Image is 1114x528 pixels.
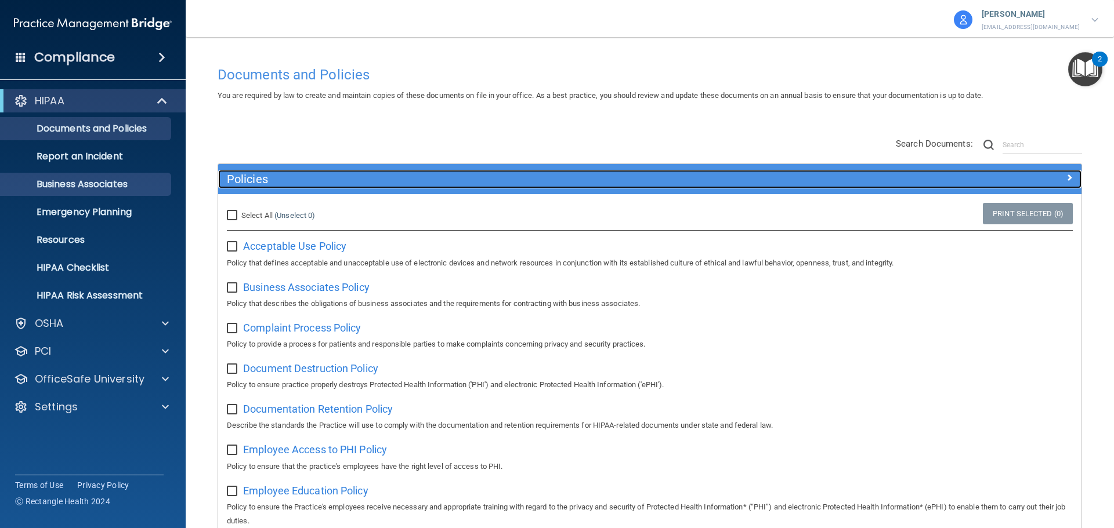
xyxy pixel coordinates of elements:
[274,211,315,220] a: (Unselect 0)
[227,418,1073,432] p: Describe the standards the Practice will use to comply with the documentation and retention requi...
[8,262,166,274] p: HIPAA Checklist
[77,479,129,491] a: Privacy Policy
[8,123,166,134] p: Documents and Policies
[227,378,1073,392] p: Policy to ensure practice properly destroys Protected Health Information ('PHI') and electronic P...
[35,372,144,386] p: OfficeSafe University
[243,485,368,497] span: Employee Education Policy
[983,203,1073,224] a: Print Selected (0)
[227,173,857,185] h5: Policies
[227,211,240,220] input: Select All (Unselect 0)
[14,344,169,358] a: PCI
[954,10,972,29] img: avatar.17b06cb7.svg
[227,337,1073,351] p: Policy to provide a process for patients and responsible parties to make complaints concerning pr...
[8,290,166,301] p: HIPAA Risk Assessment
[1068,52,1102,86] button: Open Resource Center, 2 new notifications
[1098,59,1102,74] div: 2
[982,22,1080,32] p: [EMAIL_ADDRESS][DOMAIN_NAME]
[8,206,166,218] p: Emergency Planning
[14,372,169,386] a: OfficeSafe University
[14,400,169,414] a: Settings
[227,500,1073,528] p: Policy to ensure the Practice's employees receive necessary and appropriate training with regard ...
[896,139,973,149] span: Search Documents:
[1003,136,1082,154] input: Search
[227,460,1073,474] p: Policy to ensure that the practice's employees have the right level of access to PHI.
[35,94,64,108] p: HIPAA
[243,322,361,334] span: Complaint Process Policy
[8,179,166,190] p: Business Associates
[15,479,63,491] a: Terms of Use
[14,316,169,330] a: OSHA
[227,256,1073,270] p: Policy that defines acceptable and unacceptable use of electronic devices and network resources i...
[243,403,393,415] span: Documentation Retention Policy
[1091,18,1098,22] img: arrow-down.227dba2b.svg
[14,12,172,35] img: PMB logo
[243,240,346,252] span: Acceptable Use Policy
[243,443,387,456] span: Employee Access to PHI Policy
[35,316,64,330] p: OSHA
[983,140,994,150] img: ic-search.3b580494.png
[218,91,983,100] span: You are required by law to create and maintain copies of these documents on file in your office. ...
[8,151,166,162] p: Report an Incident
[218,67,1082,82] h4: Documents and Policies
[34,49,115,65] h4: Compliance
[243,362,378,374] span: Document Destruction Policy
[227,297,1073,311] p: Policy that describes the obligations of business associates and the requirements for contracting...
[243,281,370,293] span: Business Associates Policy
[241,211,273,220] span: Select All
[227,170,1073,188] a: Policies
[982,7,1080,22] p: [PERSON_NAME]
[14,94,168,108] a: HIPAA
[8,234,166,246] p: Resources
[15,496,110,507] span: Ⓒ Rectangle Health 2024
[35,344,51,358] p: PCI
[35,400,78,414] p: Settings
